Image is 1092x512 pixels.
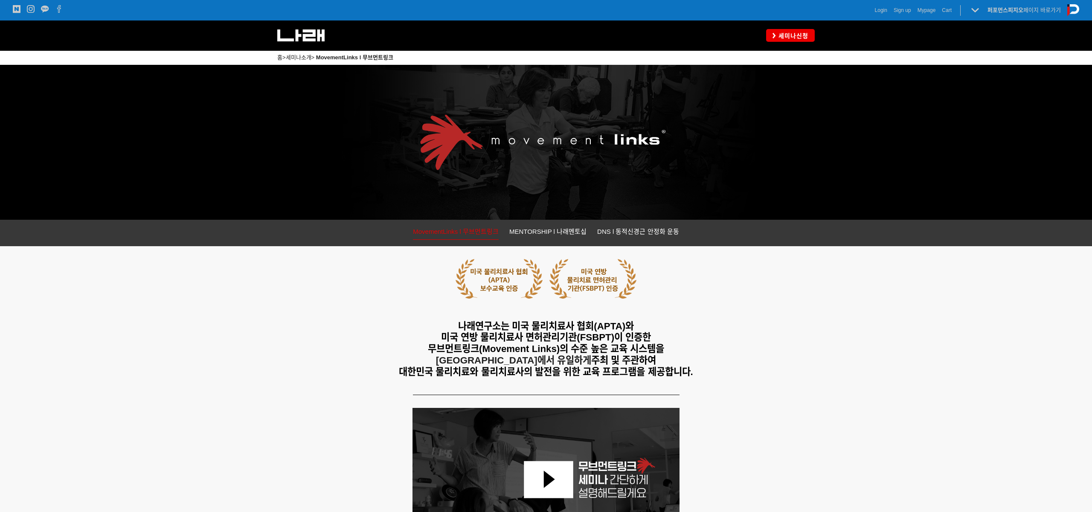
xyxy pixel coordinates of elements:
[987,7,1061,13] a: 퍼포먼스피지오페이지 바로가기
[428,343,664,354] span: 무브먼트링크(Movement Links)의 수준 높은 교육 시스템을
[286,54,311,61] a: 세미나소개
[456,259,636,299] img: 5cb643d1b3402.png
[918,6,936,15] a: Mypage
[875,6,887,15] a: Login
[436,355,591,366] strong: [GEOGRAPHIC_DATA]에서 유일하게
[987,7,1023,13] strong: 퍼포먼스피지오
[316,54,393,61] a: MovementLinks l 무브먼트링크
[277,53,815,62] p: > >
[441,332,651,343] span: 미국 연방 물리치료사 면허관리기관(FSBPT)이 인증한
[277,54,282,61] a: 홈
[509,228,587,235] span: MENTORSHIP l 나래멘토십
[597,226,679,239] a: DNS l 동적신경근 안정화 운동
[458,321,634,332] span: 나래연구소는 미국 물리치료사 협회(APTA)와
[942,6,952,15] a: Cart
[413,226,499,240] a: MovementLinks l 무브먼트링크
[894,6,911,15] a: Sign up
[766,29,815,41] a: 세미나신청
[591,355,656,366] span: 주최 및 주관하여
[413,228,499,235] span: MovementLinks l 무브먼트링크
[509,226,587,239] a: MENTORSHIP l 나래멘토십
[597,228,679,235] span: DNS l 동적신경근 안정화 운동
[399,367,693,377] span: 대한민국 물리치료와 물리치료사의 발전을 위한 교육 프로그램을 제공합니다.
[776,32,808,40] span: 세미나신청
